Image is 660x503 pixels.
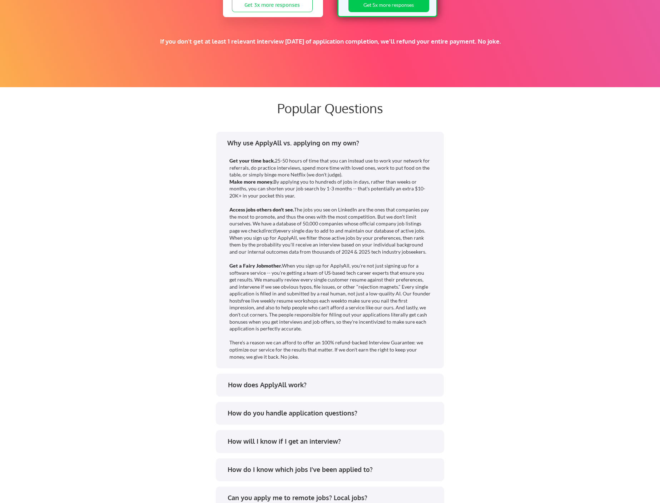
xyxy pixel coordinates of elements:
[241,298,342,304] a: free live weekly resume workshops each week
[228,380,438,389] div: How does ApplyAll work?
[227,139,437,148] div: Why use ApplyAll vs. applying on my own?
[228,409,437,418] div: How do you handle application questions?
[228,437,437,446] div: How will I know if I get an interview?
[228,493,437,502] div: Can you apply me to remote jobs? Local jobs?
[261,228,278,234] em: directly
[229,263,282,269] strong: Get a Fairy Jobmother.
[229,179,273,185] strong: Make more money.
[229,157,432,360] div: 25-50 hours of time that you can instead use to work your network for referrals, do practice inte...
[229,206,294,213] strong: Access jobs others don't see.
[229,158,275,164] strong: Get your time back.
[228,465,437,474] div: How do I know which jobs I've been applied to?
[159,100,502,116] div: Popular Questions
[124,38,536,45] div: If you don't get at least 1 relevant interview [DATE] of application completion, we'll refund you...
